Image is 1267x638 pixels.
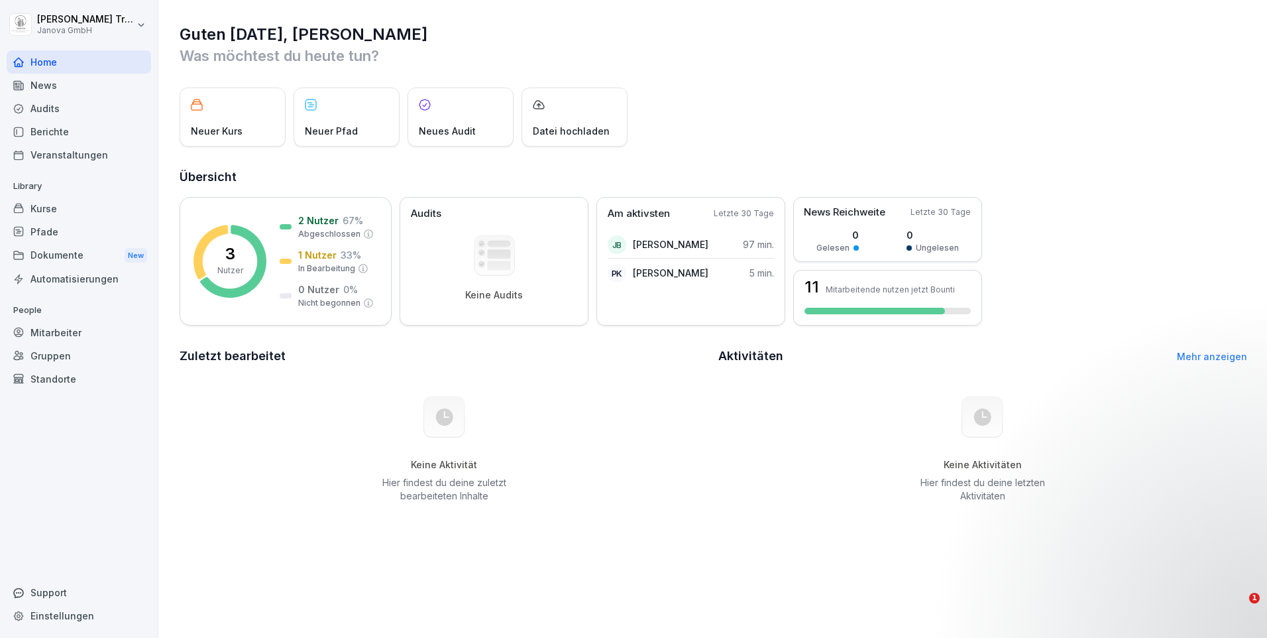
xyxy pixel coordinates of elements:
[608,235,626,254] div: JB
[343,283,358,296] p: 0 %
[7,120,151,143] a: Berichte
[298,214,339,227] p: 2 Nutzer
[7,243,151,268] a: DokumenteNew
[7,74,151,97] a: News
[714,208,774,220] p: Letzte 30 Tage
[804,205,885,220] p: News Reichweite
[7,176,151,197] p: Library
[343,214,363,227] p: 67 %
[907,228,959,242] p: 0
[7,344,151,367] a: Gruppen
[7,300,151,321] p: People
[1249,593,1260,604] span: 1
[7,321,151,344] a: Mitarbeiter
[916,242,959,254] p: Ungelesen
[7,581,151,604] div: Support
[7,50,151,74] a: Home
[37,14,134,25] p: [PERSON_NAME] Trautmann
[916,476,1050,503] p: Hier findest du deine letzten Aktivitäten
[191,124,243,138] p: Neuer Kurs
[749,266,774,280] p: 5 min.
[7,604,151,627] a: Einstellungen
[225,246,235,262] p: 3
[7,367,151,391] a: Standorte
[37,26,134,35] p: Janova GmbH
[633,237,708,251] p: [PERSON_NAME]
[7,97,151,120] a: Audits
[341,248,361,262] p: 33 %
[298,263,355,275] p: In Bearbeitung
[298,248,337,262] p: 1 Nutzer
[816,242,850,254] p: Gelesen
[804,279,819,295] h3: 11
[180,168,1247,186] h2: Übersicht
[816,228,859,242] p: 0
[633,266,708,280] p: [PERSON_NAME]
[1222,593,1254,625] iframe: Intercom live chat
[7,267,151,290] a: Automatisierungen
[718,347,783,365] h2: Aktivitäten
[826,285,955,294] p: Mitarbeitende nutzen jetzt Bounti
[7,143,151,166] a: Veranstaltungen
[7,197,151,220] a: Kurse
[7,243,151,268] div: Dokumente
[217,265,243,277] p: Nutzer
[377,476,511,503] p: Hier findest du deine zuletzt bearbeiteten Inhalte
[298,283,339,296] p: 0 Nutzer
[180,347,709,365] h2: Zuletzt bearbeitet
[298,297,360,309] p: Nicht begonnen
[916,459,1050,471] h5: Keine Aktivitäten
[910,206,971,218] p: Letzte 30 Tage
[608,264,626,283] div: PK
[305,124,358,138] p: Neuer Pfad
[298,228,360,240] p: Abgeschlossen
[465,289,523,301] p: Keine Audits
[180,24,1247,45] h1: Guten [DATE], [PERSON_NAME]
[125,248,147,263] div: New
[180,45,1247,66] p: Was möchtest du heute tun?
[608,206,670,222] p: Am aktivsten
[411,206,441,222] p: Audits
[743,237,774,251] p: 97 min.
[377,459,511,471] h5: Keine Aktivität
[7,220,151,243] a: Pfade
[419,124,476,138] p: Neues Audit
[1177,351,1247,362] a: Mehr anzeigen
[533,124,610,138] p: Datei hochladen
